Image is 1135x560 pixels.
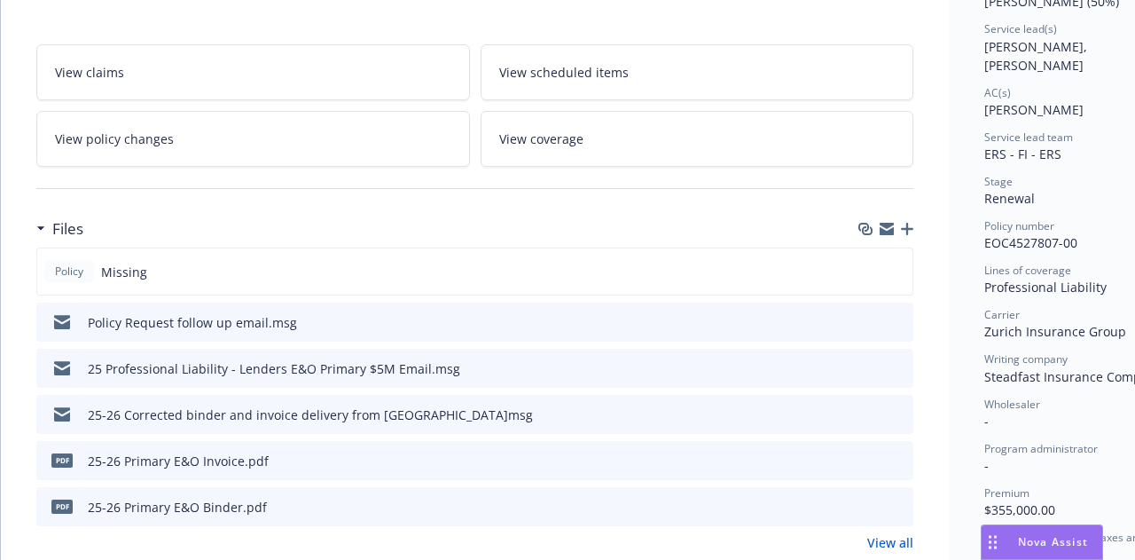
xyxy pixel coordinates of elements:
div: Files [36,217,83,241]
button: preview file [890,452,906,470]
span: Lines of coverage [984,263,1071,278]
span: [PERSON_NAME] [984,101,1084,118]
span: Carrier [984,307,1020,322]
button: preview file [890,406,906,424]
a: View policy changes [36,111,470,167]
span: View policy changes [55,130,174,148]
span: - [984,413,989,430]
div: Policy Request follow up email.msg [88,313,297,332]
button: preview file [890,498,906,517]
span: - [984,457,989,474]
span: pdf [51,454,73,467]
button: download file [862,452,876,470]
div: 25 Professional Liability - Lenders E&O Primary $5M Email.msg [88,359,460,378]
span: ERS - FI - ERS [984,146,1061,162]
span: Stage [984,174,1013,189]
span: Professional Liability [984,279,1107,296]
button: download file [862,359,876,378]
button: download file [862,406,876,424]
a: View all [867,533,913,552]
span: Zurich Insurance Group [984,323,1126,340]
a: View coverage [481,111,914,167]
button: Nova Assist [981,525,1103,560]
span: Writing company [984,351,1068,367]
span: pdf [51,500,73,513]
div: Drag to move [982,525,1004,559]
span: Policy [51,264,87,280]
span: Wholesaler [984,397,1040,412]
span: Service lead team [984,130,1073,145]
h3: Files [52,217,83,241]
span: [PERSON_NAME], [PERSON_NAME] [984,38,1091,74]
a: View scheduled items [481,44,914,100]
span: AC(s) [984,85,1011,100]
button: download file [862,313,876,332]
span: View coverage [499,130,583,148]
div: 25-26 Primary E&O Invoice.pdf [88,452,269,470]
span: Program administrator [984,441,1098,456]
span: Renewal [984,190,1035,207]
span: View claims [55,63,124,82]
button: preview file [890,313,906,332]
button: preview file [890,359,906,378]
span: Nova Assist [1018,534,1088,549]
span: Missing [101,263,147,281]
a: View claims [36,44,470,100]
span: Policy number [984,218,1054,233]
span: $355,000.00 [984,501,1055,518]
span: Service lead(s) [984,21,1057,36]
div: 25-26 Corrected binder and invoice delivery from [GEOGRAPHIC_DATA]msg [88,406,533,424]
button: download file [862,498,876,517]
span: Premium [984,485,1029,501]
span: EOC4527807-00 [984,234,1077,251]
span: View scheduled items [499,63,629,82]
div: 25-26 Primary E&O Binder.pdf [88,498,267,517]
